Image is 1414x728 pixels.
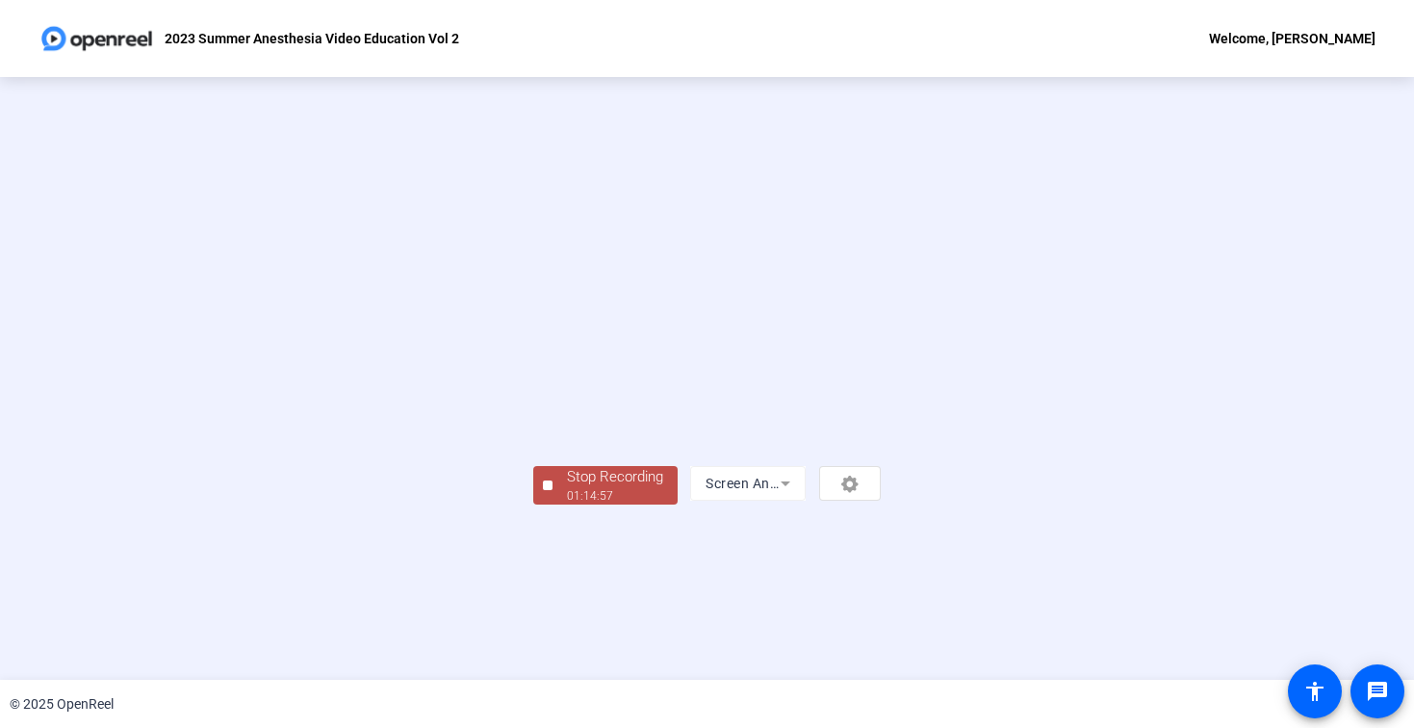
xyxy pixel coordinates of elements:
mat-icon: message [1366,680,1389,703]
mat-icon: accessibility [1303,680,1326,703]
img: OpenReel logo [39,19,155,58]
div: Welcome, [PERSON_NAME] [1209,27,1375,50]
div: 01:14:57 [567,487,663,505]
div: © 2025 OpenReel [10,694,114,715]
div: Stop Recording [567,466,663,488]
button: Stop Recording01:14:57 [533,466,678,506]
p: 2023 Summer Anesthesia Video Education Vol 2 [165,27,459,50]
